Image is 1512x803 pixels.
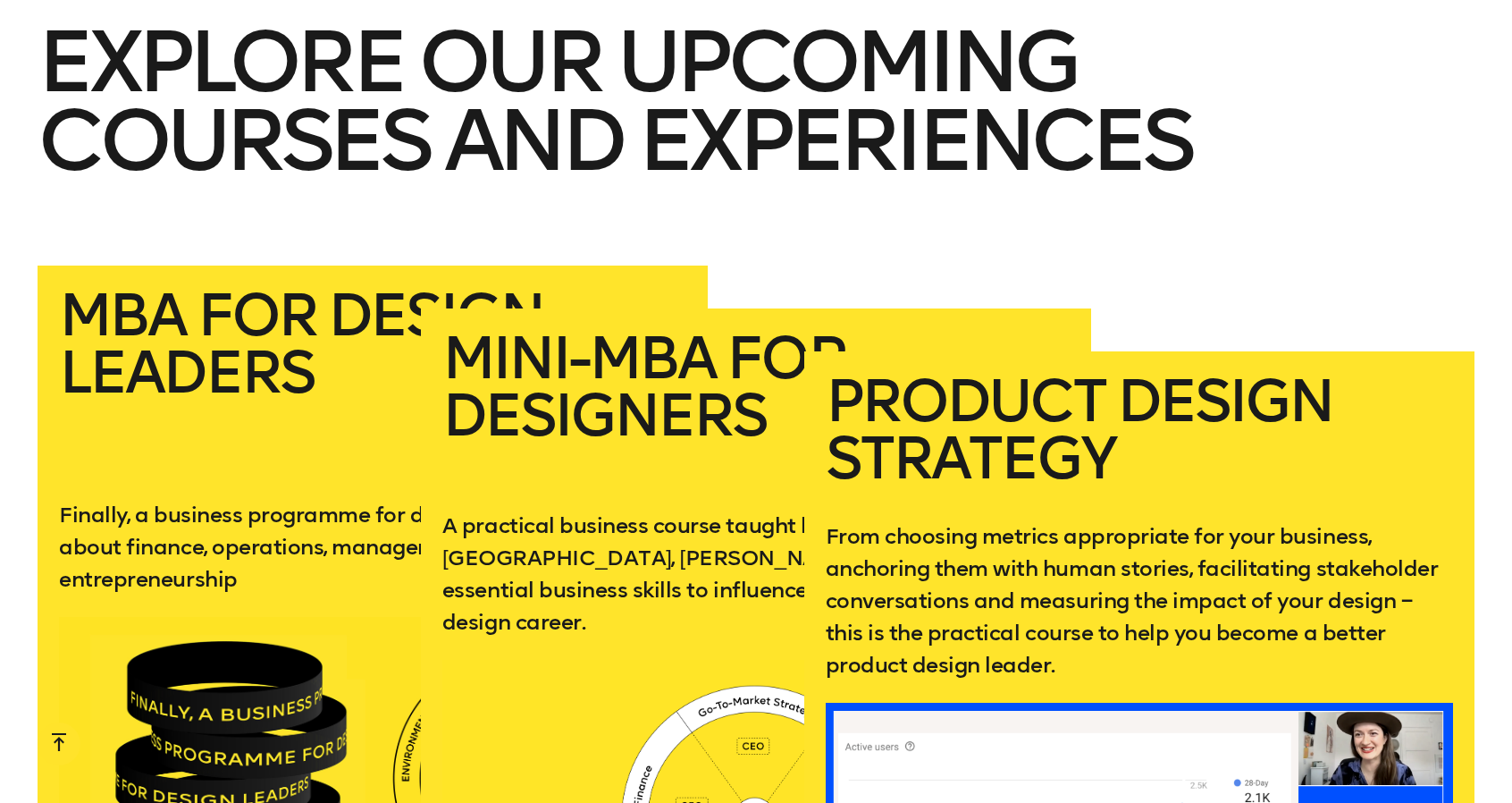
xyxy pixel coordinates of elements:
h2: Mini-MBA for Designers [442,330,1070,481]
p: From choosing metrics appropriate for your business, anchoring them with human stories, facilitat... [826,520,1453,681]
p: Finally, a business programme for design leaders. Learn about finance, operations, management and... [59,499,686,596]
h2: Product Design Strategy [826,373,1453,492]
p: A practical business course taught by product leaders at [GEOGRAPHIC_DATA], [PERSON_NAME] and mor... [442,510,1070,638]
h2: MBA for Design Leaders [59,287,686,470]
h2: Explore our upcoming courses and experiences [38,22,1474,266]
